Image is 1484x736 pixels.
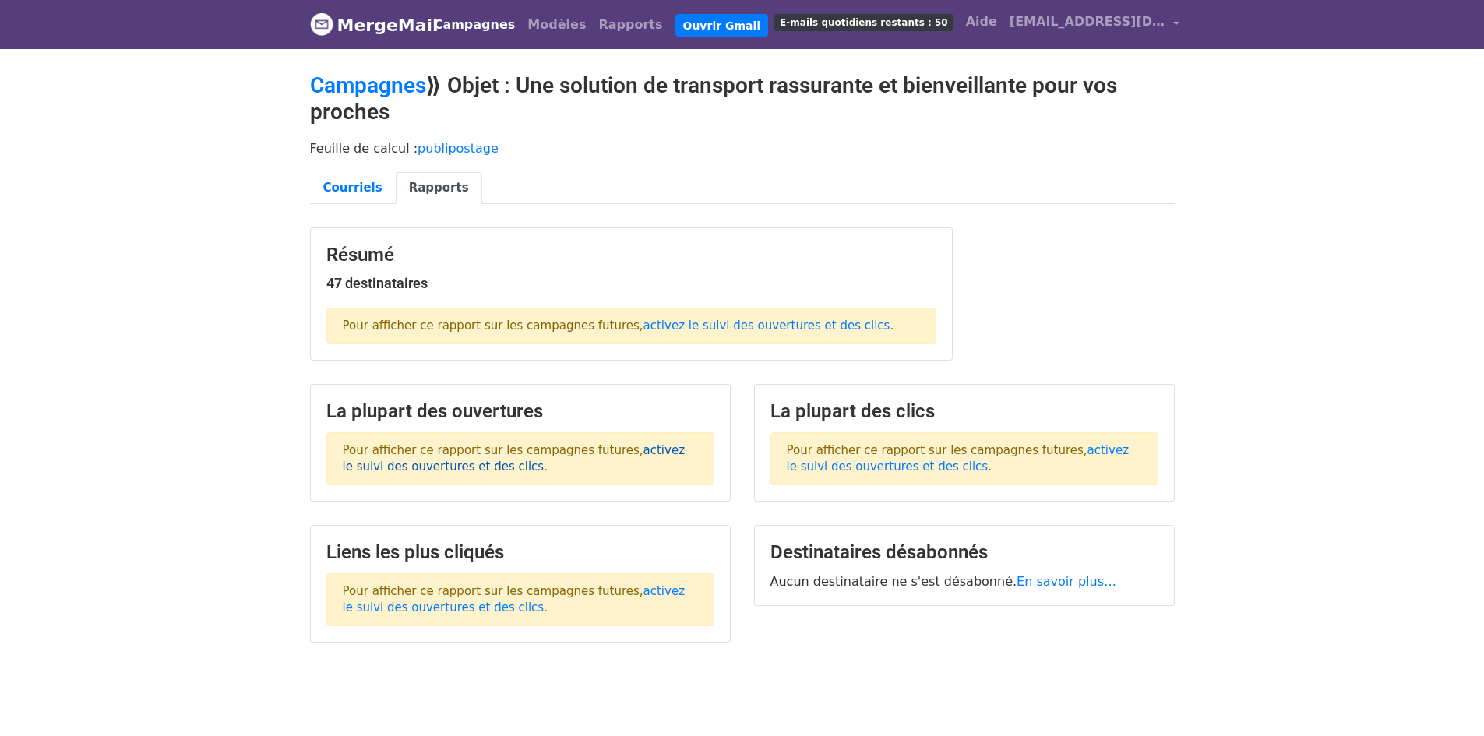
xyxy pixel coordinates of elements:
font: [EMAIL_ADDRESS][DOMAIN_NAME] [1010,14,1253,29]
a: Campagnes [428,9,522,40]
a: Aide [960,6,1003,37]
font: Ouvrir Gmail [683,19,761,31]
font: Aide [966,14,997,29]
a: Courriels [310,172,396,204]
font: Feuille de calcul : [310,141,418,156]
a: Rapports [592,9,668,40]
a: MergeMail [310,9,415,41]
a: activez le suivi des ouvertures et des clics [343,443,686,474]
font: Modèles [527,17,586,32]
a: En savoir plus… [1017,574,1116,589]
a: Ouvrir Gmail [675,14,769,37]
a: activez le suivi des ouvertures et des clics [787,443,1130,474]
font: Destinataires désabonnés [770,541,988,563]
font: La plupart des ouvertures [326,400,543,422]
font: Rapports [409,181,469,195]
font: MergeMail [337,16,439,35]
a: Rapports [396,172,482,204]
font: . [544,600,548,615]
a: activez le suivi des ouvertures et des clics [343,584,686,615]
font: Aucun destinataire ne s'est désabonné. [770,574,1017,589]
font: E-mails quotidiens restants : 50 [780,17,948,28]
div: Widget de chat [1406,661,1484,736]
a: Campagnes [310,72,426,98]
font: Liens les plus cliqués [326,541,504,563]
font: Campagnes [434,17,516,32]
iframe: Chat Widget [1406,661,1484,736]
a: activez le suivi des ouvertures et des clics [643,319,890,333]
a: Modèles [521,9,592,40]
font: . [544,460,548,474]
font: Pour afficher ce rapport sur les campagnes futures, [343,443,643,457]
font: 47 destinataires [326,275,428,291]
font: La plupart des clics [770,400,935,422]
font: . [890,319,894,333]
font: Pour afficher ce rapport sur les campagnes futures, [343,319,643,333]
font: ⟫ Objet : Une solution de transport rassurante et bienveillante pour vos proches [310,72,1117,125]
a: publipostage [418,141,499,156]
font: Pour afficher ce rapport sur les campagnes futures, [787,443,1087,457]
a: [EMAIL_ADDRESS][DOMAIN_NAME] [1003,6,1186,43]
font: Pour afficher ce rapport sur les campagnes futures, [343,584,643,598]
font: . [988,460,992,474]
font: Résumé [326,244,394,266]
a: E-mails quotidiens restants : 50 [768,6,960,37]
font: Courriels [323,181,382,195]
font: Rapports [598,17,662,32]
img: Logo MergeMail [310,12,333,36]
